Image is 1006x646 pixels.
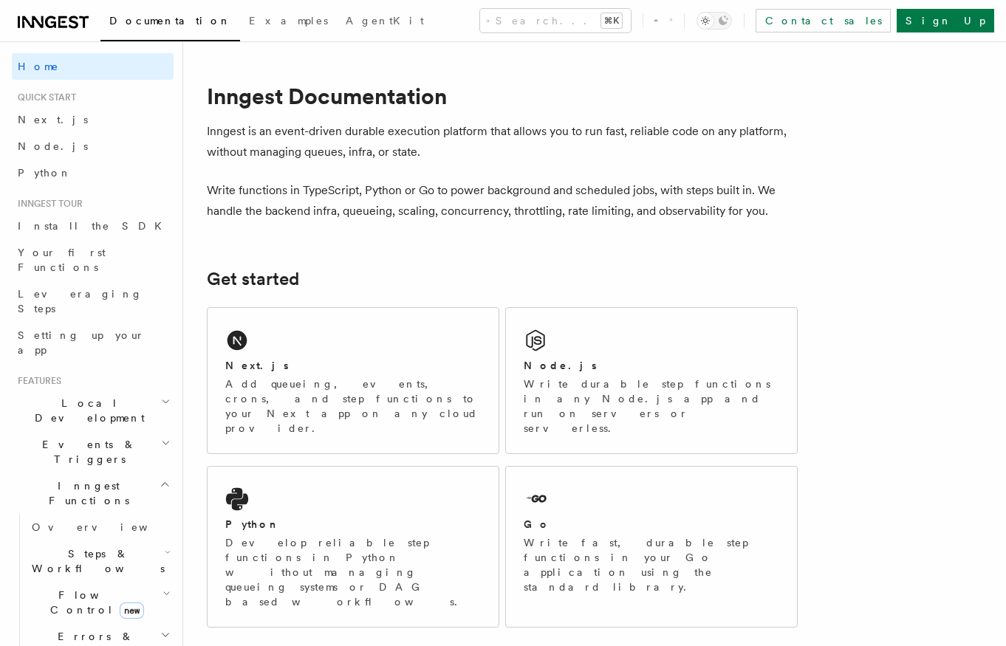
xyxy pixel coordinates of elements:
[240,4,337,40] a: Examples
[26,540,174,582] button: Steps & Workflows
[32,521,184,533] span: Overview
[26,546,165,576] span: Steps & Workflows
[207,466,499,628] a: PythonDevelop reliable step functions in Python without managing queueing systems or DAG based wo...
[12,213,174,239] a: Install the SDK
[12,437,161,467] span: Events & Triggers
[756,9,891,32] a: Contact sales
[100,4,240,41] a: Documentation
[225,517,280,532] h2: Python
[18,140,88,152] span: Node.js
[26,588,162,617] span: Flow Control
[207,307,499,454] a: Next.jsAdd queueing, events, crons, and step functions to your Next app on any cloud provider.
[18,329,145,356] span: Setting up your app
[346,15,424,27] span: AgentKit
[601,13,622,28] kbd: ⌘K
[505,466,798,628] a: GoWrite fast, durable step functions in your Go application using the standard library.
[18,247,106,273] span: Your first Functions
[109,15,231,27] span: Documentation
[12,396,161,425] span: Local Development
[524,358,597,373] h2: Node.js
[18,220,171,232] span: Install the SDK
[12,281,174,322] a: Leveraging Steps
[337,4,433,40] a: AgentKit
[12,159,174,186] a: Python
[26,582,174,623] button: Flow Controlnew
[12,478,160,508] span: Inngest Functions
[12,431,174,473] button: Events & Triggers
[12,390,174,431] button: Local Development
[524,517,550,532] h2: Go
[524,535,779,594] p: Write fast, durable step functions in your Go application using the standard library.
[207,180,798,221] p: Write functions in TypeScript, Python or Go to power background and scheduled jobs, with steps bu...
[207,121,798,162] p: Inngest is an event-driven durable execution platform that allows you to run fast, reliable code ...
[225,377,481,436] p: Add queueing, events, crons, and step functions to your Next app on any cloud provider.
[207,269,299,289] a: Get started
[12,133,174,159] a: Node.js
[225,535,481,609] p: Develop reliable step functions in Python without managing queueing systems or DAG based workflows.
[12,239,174,281] a: Your first Functions
[249,15,328,27] span: Examples
[524,377,779,436] p: Write durable step functions in any Node.js app and run on servers or serverless.
[18,288,143,315] span: Leveraging Steps
[207,83,798,109] h1: Inngest Documentation
[12,473,174,514] button: Inngest Functions
[12,375,61,387] span: Features
[12,106,174,133] a: Next.js
[120,602,144,619] span: new
[12,53,174,80] a: Home
[18,167,72,179] span: Python
[12,322,174,363] a: Setting up your app
[697,12,732,30] button: Toggle dark mode
[897,9,994,32] a: Sign Up
[480,9,631,32] button: Search...⌘K
[26,514,174,540] a: Overview
[12,198,83,210] span: Inngest tour
[225,358,289,373] h2: Next.js
[505,307,798,454] a: Node.jsWrite durable step functions in any Node.js app and run on servers or serverless.
[18,114,88,126] span: Next.js
[18,59,59,74] span: Home
[12,92,76,103] span: Quick start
